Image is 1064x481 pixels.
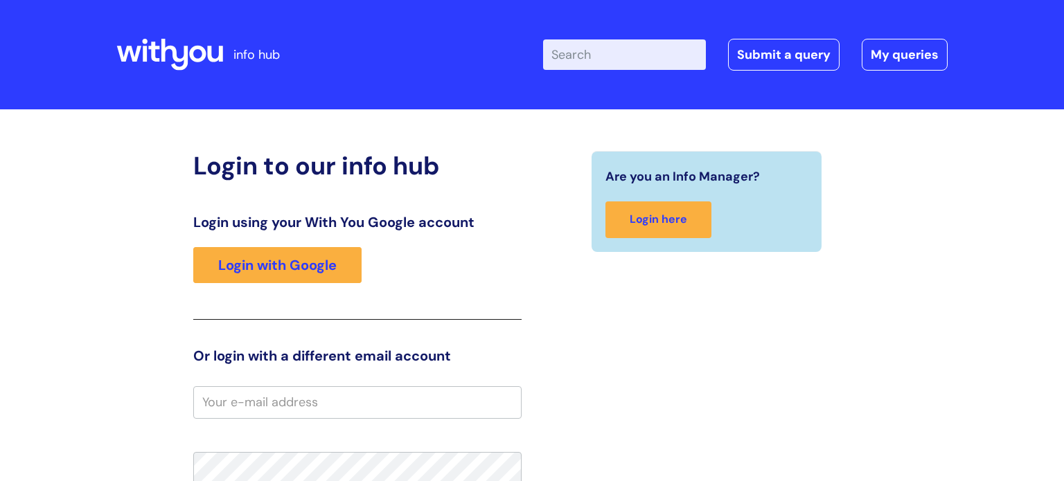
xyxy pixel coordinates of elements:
h3: Login using your With You Google account [193,214,522,230]
input: Search [543,39,706,70]
p: info hub [233,44,280,66]
a: Login with Google [193,247,362,283]
a: Login here [605,201,711,238]
h3: Or login with a different email account [193,347,522,364]
h2: Login to our info hub [193,151,522,181]
input: Your e-mail address [193,386,522,418]
a: Submit a query [728,39,840,71]
a: My queries [862,39,948,71]
span: Are you an Info Manager? [605,165,760,188]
